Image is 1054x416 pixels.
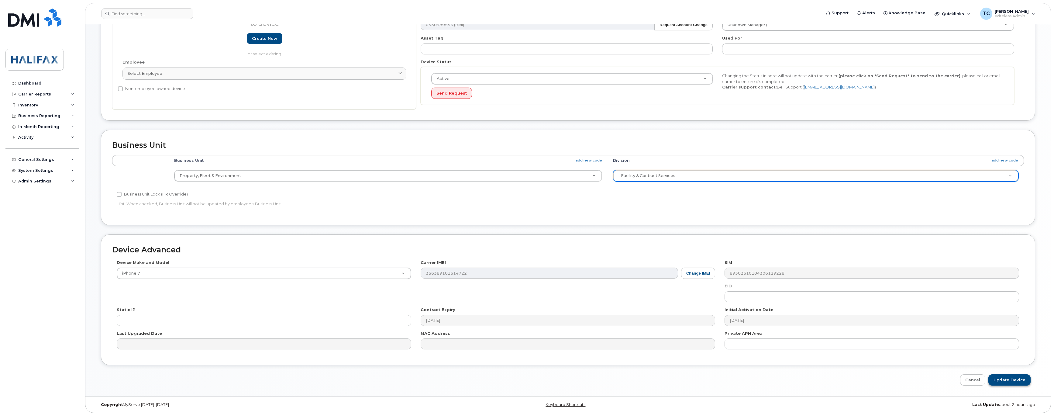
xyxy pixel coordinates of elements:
[839,73,960,78] strong: (please click on "Send Request" to send to the carrier)
[122,51,406,57] p: or select existing
[718,73,1008,90] div: Changing the Status in here will not update with the carrier, , please call or email carrier to e...
[96,402,411,407] div: MyServe [DATE]–[DATE]
[180,173,241,178] span: Property, Fleet & Environment
[421,35,443,41] label: Asset Tag
[433,76,449,81] span: Active
[421,307,455,313] label: Contract Expiry
[117,268,411,279] a: iPhone 7
[118,86,123,91] input: Non-employee owned device
[119,271,140,276] span: iPhone 7
[431,88,472,99] button: Send Request
[122,7,406,27] h3: Employee
[722,19,1014,30] a: Unknown Manager ()
[972,402,999,407] strong: Last Update
[832,10,849,16] span: Support
[117,260,169,265] label: Device Make and Model
[117,307,136,313] label: Static IP
[804,85,875,89] a: [EMAIL_ADDRESS][DOMAIN_NAME]
[613,170,1018,181] a: - Facility & Contract Services
[725,283,732,289] label: EID
[660,23,708,27] strong: Request Account Change
[725,331,763,336] label: Private APN Area
[169,155,608,166] th: Business Unit
[992,158,1018,163] a: add new code
[960,374,985,386] a: Cancel
[618,173,675,178] span: - Facility & Contract Services
[654,19,713,30] button: Request Account Change
[942,11,964,16] span: Quicklinks
[112,246,1024,254] h2: Device Advanced
[995,9,1029,14] span: [PERSON_NAME]
[118,85,185,92] label: Non-employee owned device
[722,35,742,41] label: Used For
[988,374,1031,386] input: Update Device
[421,260,446,265] label: Carrier IMEI
[862,10,875,16] span: Alerts
[546,402,585,407] a: Keyboard Shortcuts
[247,33,282,44] a: Create new
[576,158,602,163] a: add new code
[724,22,769,28] span: Unknown Manager ()
[117,331,162,336] label: Last Upgraded Date
[725,402,1040,407] div: about 2 hours ago
[822,7,853,19] a: Support
[722,85,777,89] strong: Carrier support contact:
[117,201,715,207] p: Hint: When checked, Business Unit will not be updated by employee's Business Unit
[995,14,1029,19] span: Wireless Admin
[879,7,930,19] a: Knowledge Base
[930,8,975,20] div: Quicklinks
[117,191,188,198] label: Business Unit Lock (HR Override)
[128,71,162,76] span: Select employee
[421,331,450,336] label: MAC Address
[117,192,122,197] input: Business Unit Lock (HR Override)
[112,141,1024,150] h2: Business Unit
[608,155,1024,166] th: Division
[122,68,406,80] a: Select employee
[976,8,1039,20] div: Tammy Currie
[421,59,452,65] label: Device Status
[853,7,879,19] a: Alerts
[101,402,123,407] strong: Copyright
[681,268,715,279] button: Change IMEI
[1028,390,1049,411] iframe: Messenger Launcher
[174,170,602,181] a: Property, Fleet & Environment
[432,73,713,84] a: Active
[725,260,732,265] label: SIM
[101,8,193,19] input: Find something...
[725,307,773,313] label: Initial Activation Date
[122,59,145,65] label: Employee
[983,10,990,17] span: TC
[889,10,925,16] span: Knowledge Base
